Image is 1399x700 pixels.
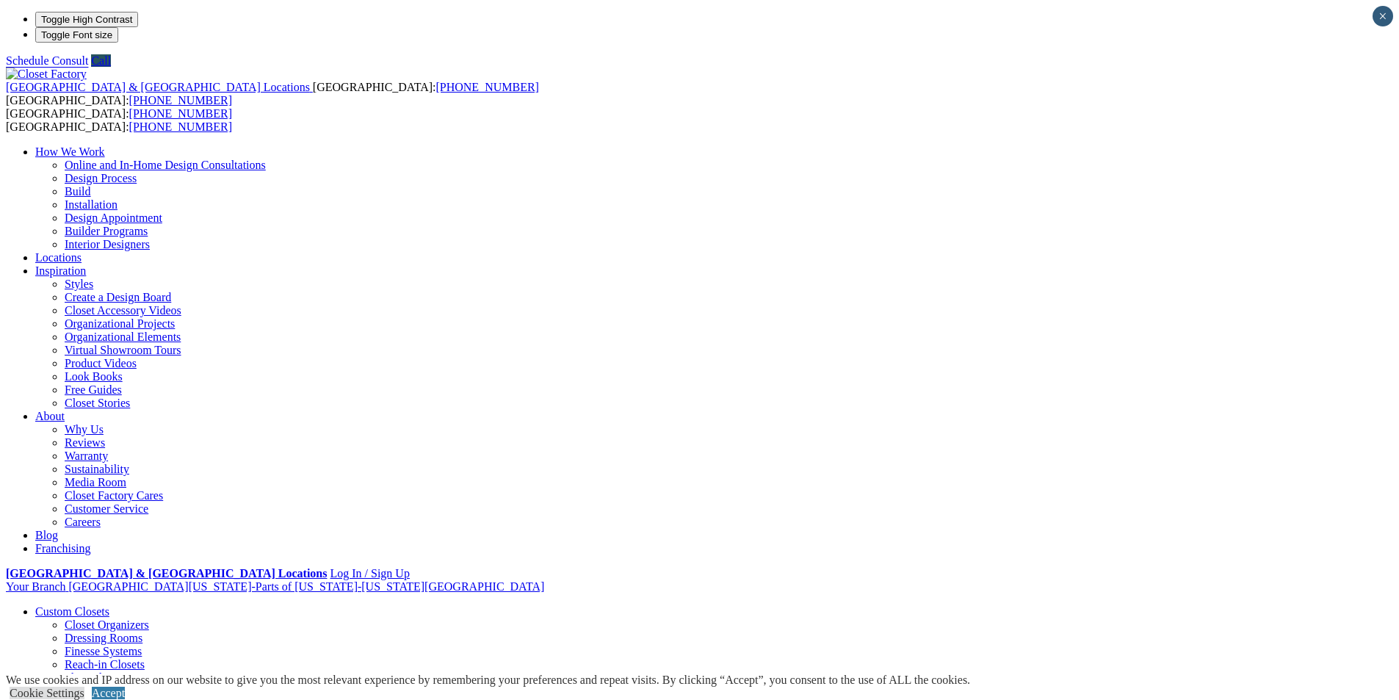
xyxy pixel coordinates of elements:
[6,54,88,67] a: Schedule Consult
[65,225,148,237] a: Builder Programs
[65,185,91,198] a: Build
[6,580,65,593] span: Your Branch
[35,529,58,541] a: Blog
[6,81,313,93] a: [GEOGRAPHIC_DATA] & [GEOGRAPHIC_DATA] Locations
[65,159,266,171] a: Online and In-Home Design Consultations
[35,605,109,618] a: Custom Closets
[65,618,149,631] a: Closet Organizers
[65,397,130,409] a: Closet Stories
[65,370,123,383] a: Look Books
[330,567,409,580] a: Log In / Sign Up
[65,516,101,528] a: Careers
[92,687,125,699] a: Accept
[35,251,82,264] a: Locations
[65,658,145,671] a: Reach-in Closets
[6,567,327,580] a: [GEOGRAPHIC_DATA] & [GEOGRAPHIC_DATA] Locations
[65,198,118,211] a: Installation
[65,344,181,356] a: Virtual Showroom Tours
[1373,6,1393,26] button: Close
[6,674,970,687] div: We use cookies and IP address on our website to give you the most relevant experience by remember...
[65,463,129,475] a: Sustainability
[65,436,105,449] a: Reviews
[35,27,118,43] button: Toggle Font size
[65,304,181,317] a: Closet Accessory Videos
[6,68,87,81] img: Closet Factory
[65,172,137,184] a: Design Process
[10,687,84,699] a: Cookie Settings
[6,580,544,593] a: Your Branch [GEOGRAPHIC_DATA][US_STATE]-Parts of [US_STATE]-[US_STATE][GEOGRAPHIC_DATA]
[41,14,132,25] span: Toggle High Contrast
[35,264,86,277] a: Inspiration
[65,645,142,657] a: Finesse Systems
[65,291,171,303] a: Create a Design Board
[129,107,232,120] a: [PHONE_NUMBER]
[65,238,150,250] a: Interior Designers
[65,476,126,488] a: Media Room
[41,29,112,40] span: Toggle Font size
[65,212,162,224] a: Design Appointment
[6,81,539,107] span: [GEOGRAPHIC_DATA]: [GEOGRAPHIC_DATA]:
[65,450,108,462] a: Warranty
[65,357,137,369] a: Product Videos
[129,94,232,107] a: [PHONE_NUMBER]
[35,542,91,555] a: Franchising
[65,502,148,515] a: Customer Service
[35,12,138,27] button: Toggle High Contrast
[65,331,181,343] a: Organizational Elements
[35,410,65,422] a: About
[6,81,310,93] span: [GEOGRAPHIC_DATA] & [GEOGRAPHIC_DATA] Locations
[65,632,142,644] a: Dressing Rooms
[65,423,104,436] a: Why Us
[35,145,105,158] a: How We Work
[65,317,175,330] a: Organizational Projects
[65,278,93,290] a: Styles
[65,383,122,396] a: Free Guides
[435,81,538,93] a: [PHONE_NUMBER]
[129,120,232,133] a: [PHONE_NUMBER]
[68,580,544,593] span: [GEOGRAPHIC_DATA][US_STATE]-Parts of [US_STATE]-[US_STATE][GEOGRAPHIC_DATA]
[91,54,111,67] a: Call
[65,489,163,502] a: Closet Factory Cares
[65,671,126,684] a: Shoe Closets
[6,107,232,133] span: [GEOGRAPHIC_DATA]: [GEOGRAPHIC_DATA]:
